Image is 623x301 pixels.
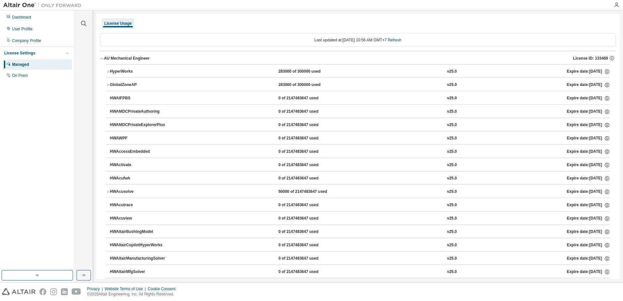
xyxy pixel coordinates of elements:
div: Expire date: [DATE] [567,69,610,75]
div: HWAltairManufacturingSolver [110,256,168,262]
div: 0 of 2147483647 used [278,242,337,248]
div: User Profile [12,26,33,32]
button: HWAcufwh0 of 2147483647 usedv25.0Expire date:[DATE] [110,171,610,186]
button: HWAltairBushingModel0 of 2147483647 usedv25.0Expire date:[DATE] [110,225,610,239]
img: instagram.svg [50,288,57,295]
div: v25.0 [447,69,457,75]
div: HWAMDCPrivateAuthoring [110,109,168,115]
div: v25.0 [447,149,457,155]
div: 0 of 2147483647 used [278,109,337,115]
div: v25.0 [447,189,457,195]
div: 0 of 2147483647 used [278,122,337,128]
div: HWAIFPBS [110,95,168,101]
div: v25.0 [447,162,457,168]
div: v25.0 [447,242,457,248]
div: Expire date: [DATE] [567,149,610,155]
div: HyperWorks [110,69,168,75]
div: Expire date: [DATE] [567,176,610,181]
div: Dashboard [12,15,31,20]
img: linkedin.svg [61,288,68,295]
button: HWAMDCPrivateExplorerPlus0 of 2147483647 usedv25.0Expire date:[DATE] [110,118,610,132]
div: Expire date: [DATE] [567,242,610,248]
div: Website Terms of Use [105,286,148,292]
div: Expire date: [DATE] [567,202,610,208]
button: HWAltairManufacturingSolver0 of 2147483647 usedv25.0Expire date:[DATE] [110,251,610,266]
div: Last updated at: [DATE] 10:56 AM GMT+7 [100,33,616,47]
div: v25.0 [447,122,457,128]
div: Expire date: [DATE] [567,109,610,115]
div: HWAltairCopilotHyperWorks [110,242,168,248]
div: Expire date: [DATE] [567,162,610,168]
button: HWAcusolve50000 of 2147483647 usedv25.0Expire date:[DATE] [106,185,610,199]
div: 0 of 2147483647 used [278,269,337,275]
button: HWAMDCPrivateAuthoring0 of 2147483647 usedv25.0Expire date:[DATE] [110,105,610,119]
div: Expire date: [DATE] [567,189,610,195]
div: v25.0 [447,109,457,115]
div: Expire date: [DATE] [567,216,610,222]
span: License ID: 133469 [573,56,608,61]
button: AU Mechanical EngineerLicense ID: 133469 [100,51,616,65]
div: HWAWPF [110,136,168,141]
div: 0 of 2147483647 used [278,136,337,141]
div: v25.0 [447,82,457,88]
button: HWAcuview0 of 2147483647 usedv25.0Expire date:[DATE] [110,211,610,226]
div: v25.0 [447,136,457,141]
div: v25.0 [447,269,457,275]
div: AU Mechanical Engineer [104,56,150,61]
p: © 2025 Altair Engineering, Inc. All Rights Reserved. [87,292,180,297]
img: Altair One [3,2,85,8]
div: License Settings [4,50,35,56]
button: HWAIFPBS0 of 2147483647 usedv25.0Expire date:[DATE] [110,91,610,106]
div: GlobalZoneAP [110,82,168,88]
button: HWAcutrace0 of 2147483647 usedv25.0Expire date:[DATE] [110,198,610,212]
div: Managed [12,62,29,67]
div: v25.0 [447,216,457,222]
div: Expire date: [DATE] [567,95,610,101]
div: Cookie Consent [148,286,179,292]
div: HWAccessEmbedded [110,149,168,155]
div: 0 of 2147483647 used [278,229,337,235]
button: HWAccessEmbedded0 of 2147483647 usedv25.0Expire date:[DATE] [110,145,610,159]
div: HWActivate [110,162,168,168]
div: HWAltairBushingModel [110,229,168,235]
div: 0 of 2147483647 used [278,149,337,155]
div: Expire date: [DATE] [567,269,610,275]
div: Expire date: [DATE] [567,256,610,262]
div: 0 of 2147483647 used [278,95,337,101]
div: v25.0 [447,256,457,262]
button: HWAltairCopilotHyperWorks0 of 2147483647 usedv25.0Expire date:[DATE] [110,238,610,252]
div: Privacy [87,286,105,292]
div: v25.0 [447,176,457,181]
button: HWActivate0 of 2147483647 usedv25.0Expire date:[DATE] [110,158,610,172]
img: facebook.svg [39,288,46,295]
div: Expire date: [DATE] [567,122,610,128]
div: HWAcusolve [110,189,168,195]
div: HWAcuview [110,216,168,222]
div: v25.0 [447,202,457,208]
a: Refresh [388,38,401,42]
div: 0 of 2147483647 used [278,202,337,208]
div: v25.0 [447,229,457,235]
div: 0 of 2147483647 used [278,176,337,181]
div: HWAcufwh [110,176,168,181]
div: HWAltairMfgSolver [110,269,168,275]
div: HWAcutrace [110,202,168,208]
div: On Prem [12,73,28,78]
div: Expire date: [DATE] [567,229,610,235]
button: HWAltairMfgSolver0 of 2147483647 usedv25.0Expire date:[DATE] [110,265,610,279]
div: Company Profile [12,38,41,43]
div: 283000 of 300000 used [278,69,337,75]
img: altair_logo.svg [2,288,36,295]
div: Expire date: [DATE] [567,136,610,141]
div: 0 of 2147483647 used [278,216,337,222]
button: HyperWorks283000 of 300000 usedv25.0Expire date:[DATE] [106,64,610,79]
button: HWAWPF0 of 2147483647 usedv25.0Expire date:[DATE] [110,131,610,146]
div: v25.0 [447,95,457,101]
div: 0 of 2147483647 used [278,162,337,168]
div: 50000 of 2147483647 used [278,189,337,195]
div: 283000 of 300000 used [278,82,337,88]
button: GlobalZoneAP283000 of 300000 usedv25.0Expire date:[DATE] [106,78,610,92]
div: HWAMDCPrivateExplorerPlus [110,122,168,128]
div: Expire date: [DATE] [567,82,610,88]
div: 0 of 2147483647 used [278,256,337,262]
